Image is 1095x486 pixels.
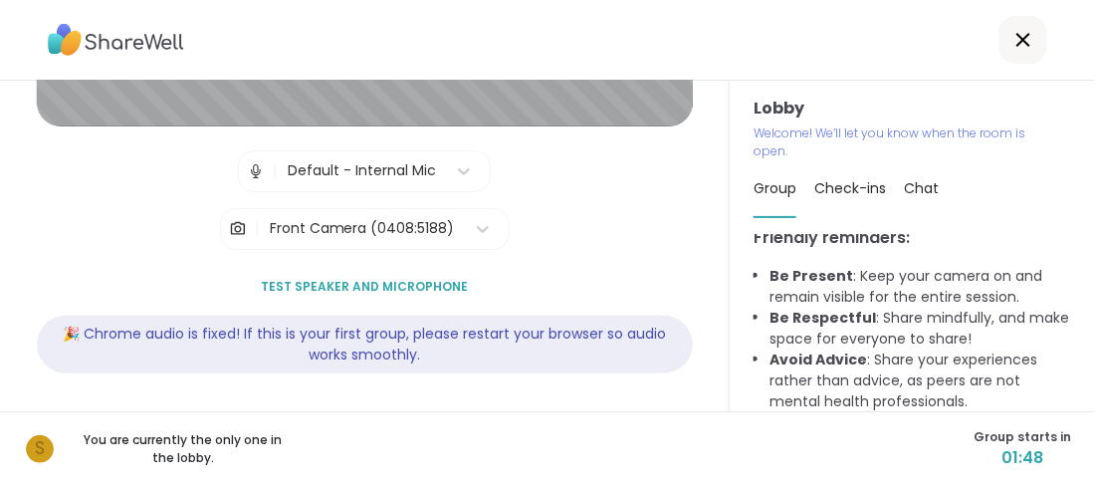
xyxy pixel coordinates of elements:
b: Be Respectful [769,308,876,328]
p: Welcome! We’ll let you know when the room is open. [754,124,1040,160]
img: Camera [229,209,247,249]
div: 🎉 Chrome audio is fixed! If this is your first group, please restart your browser so audio works ... [37,316,693,373]
img: ShareWell Logo [48,17,184,63]
span: Group [754,178,796,198]
li: : Share mindfully, and make space for everyone to share! [769,308,1071,350]
span: Check-ins [814,178,886,198]
span: s [35,436,45,462]
div: Front Camera (0408:5188) [270,218,455,239]
li: : Share your experiences rather than advice, as peers are not mental health professionals. [769,350,1071,412]
img: Microphone [247,151,265,191]
li: : Keep your camera on and remain visible for the entire session. [769,266,1071,308]
div: Default - Internal Mic [288,160,436,181]
span: Chat [904,178,939,198]
span: | [255,209,260,249]
b: Avoid Advice [769,350,867,369]
button: Test speaker and microphone [253,266,476,308]
h3: Friendly reminders: [754,226,1071,250]
span: Group starts in [974,428,1071,446]
h3: Lobby [754,97,1071,121]
p: You are currently the only one in the lobby. [72,431,295,467]
span: 01:48 [974,446,1071,470]
b: Be Present [769,266,853,286]
span: Test speaker and microphone [261,278,468,296]
span: | [273,151,278,191]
